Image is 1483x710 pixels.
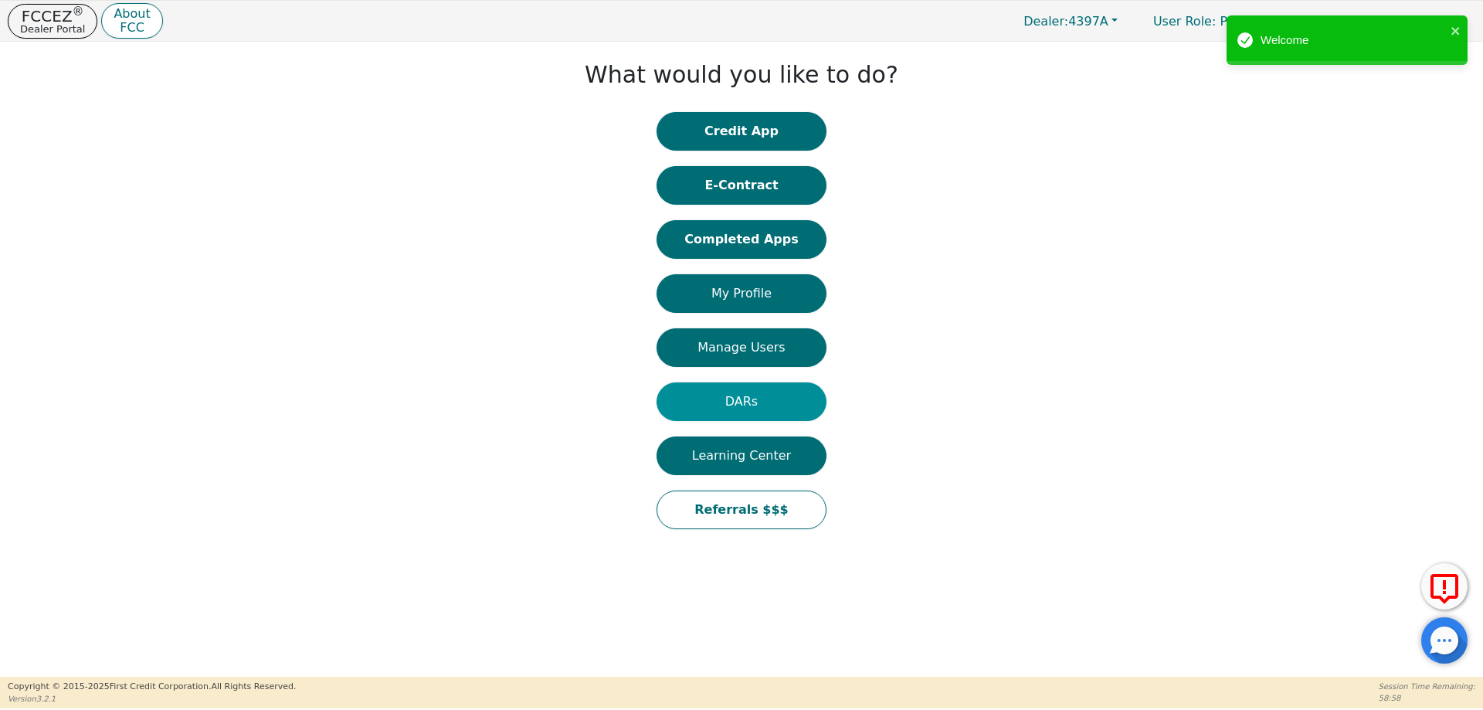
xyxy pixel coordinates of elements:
[657,112,826,151] button: Credit App
[585,61,898,89] h1: What would you like to do?
[657,328,826,367] button: Manage Users
[1287,9,1475,33] button: 4397A:[PERSON_NAME]
[1421,563,1468,610] button: Report Error to FCC
[8,693,296,705] p: Version 3.2.1
[657,491,826,529] button: Referrals $$$
[657,437,826,475] button: Learning Center
[1379,692,1475,704] p: 58:58
[1379,681,1475,692] p: Session Time Remaining:
[657,220,826,259] button: Completed Apps
[101,3,162,39] button: AboutFCC
[657,382,826,421] button: DARs
[1138,6,1283,36] p: Primary
[1007,9,1134,33] button: Dealer:4397A
[1023,14,1068,29] span: Dealer:
[8,681,296,694] p: Copyright © 2015- 2025 First Credit Corporation.
[20,8,85,24] p: FCCEZ
[211,681,296,691] span: All Rights Reserved.
[114,8,150,20] p: About
[657,274,826,313] button: My Profile
[1451,22,1461,39] button: close
[1261,32,1446,49] div: Welcome
[657,166,826,205] button: E-Contract
[8,4,97,39] button: FCCEZ®Dealer Portal
[114,22,150,34] p: FCC
[1138,6,1283,36] a: User Role: Primary
[1153,14,1216,29] span: User Role :
[73,5,84,19] sup: ®
[1023,14,1108,29] span: 4397A
[20,24,85,34] p: Dealer Portal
